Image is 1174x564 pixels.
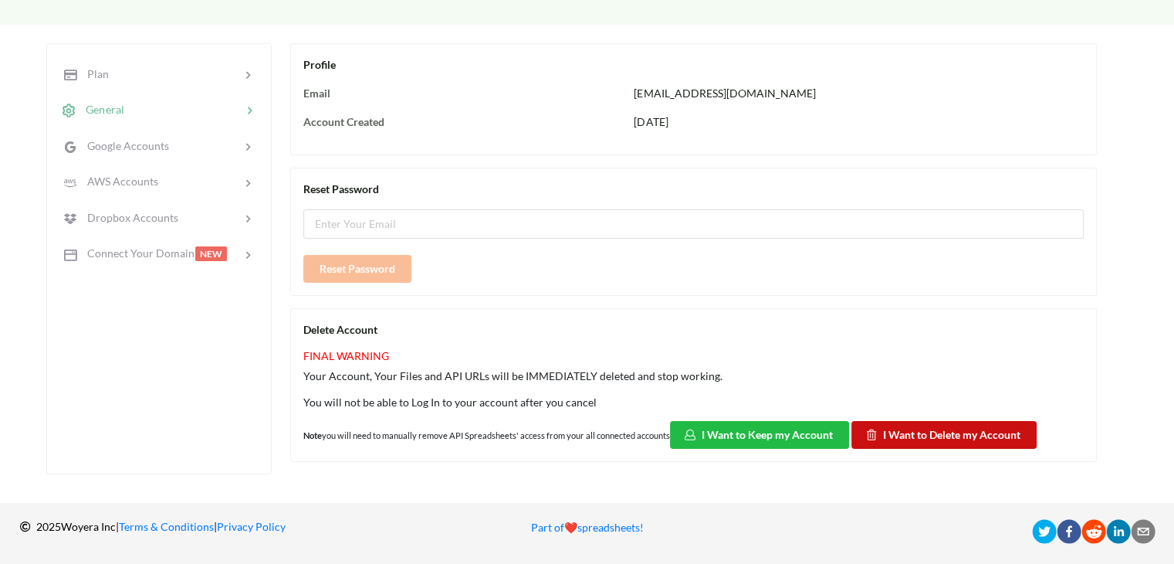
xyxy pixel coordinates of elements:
p: Your Account, Your Files and API URLs will be IMMEDIATELY deleted and stop working. [303,369,1084,384]
h6: FINAL WARNING [303,350,1084,363]
span: Reset Password [303,182,379,195]
p: | | [19,519,376,535]
a: Terms & Conditions [119,520,214,533]
span: heart [563,521,577,534]
button: I Want to Keep my Account [670,421,849,449]
span: [EMAIL_ADDRESS][DOMAIN_NAME] [634,87,815,100]
b: Note [303,430,322,440]
span: AWS Accounts [78,175,158,188]
span: Google Accounts [78,139,169,152]
span: General [76,103,124,116]
span: NEW [195,246,227,261]
button: twitter [1032,519,1057,548]
div: Email [303,85,615,101]
span: Connect Your Domain [78,246,195,260]
small: you will need to manually remove API Spreadsheets' access from your all connected accounts [303,430,670,440]
span: Delete Account [303,323,377,336]
button: reddit [1081,519,1106,548]
button: facebook [1057,519,1081,548]
input: Enter Your Email [303,209,1084,239]
span: Profile [303,58,336,71]
a: Privacy Policy [217,520,286,533]
span: Plan [78,67,109,80]
p: You will not be able to Log In to your account after you cancel [303,395,1084,410]
button: linkedin [1106,519,1131,548]
div: Account Created [303,114,615,130]
span: [DATE] [634,115,668,128]
button: I Want to Delete my Account [851,421,1037,449]
a: Part ofheartspreadsheets! [530,521,643,534]
span: Dropbox Accounts [78,211,178,224]
span: 2025 Woyera Inc [19,520,116,533]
